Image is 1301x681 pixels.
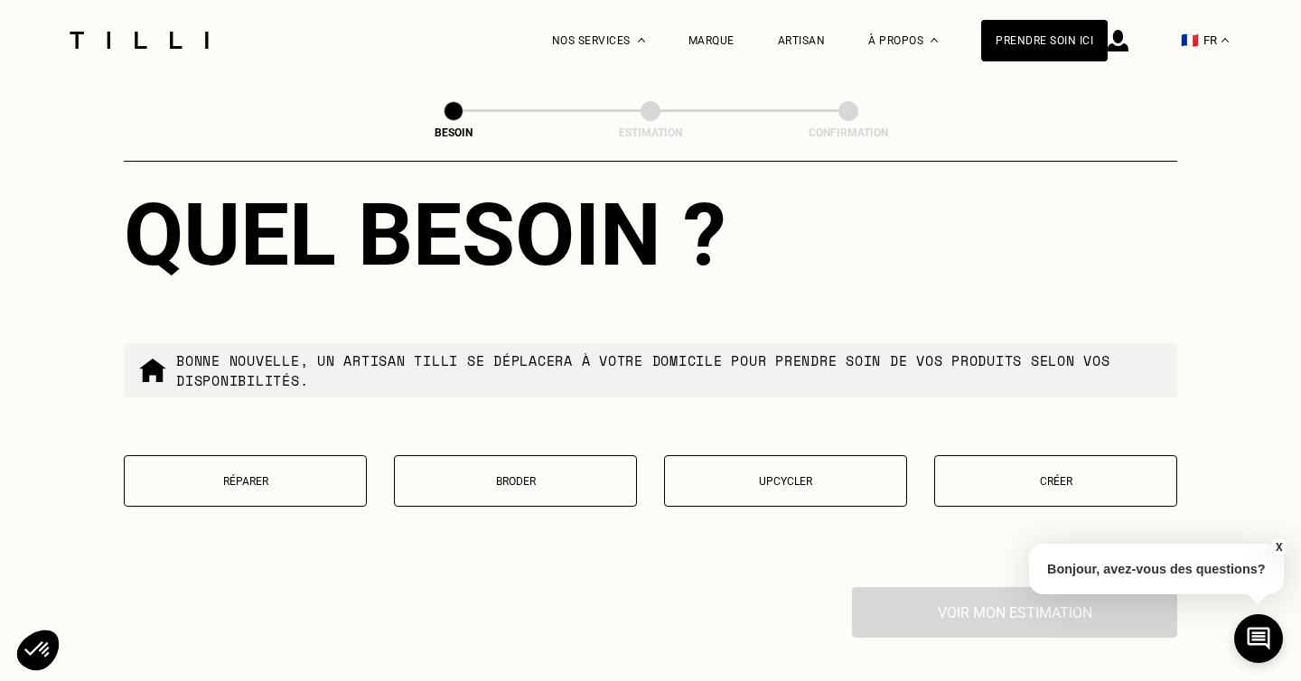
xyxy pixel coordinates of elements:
[560,126,741,139] div: Estimation
[944,475,1167,488] p: Créer
[1181,32,1199,49] span: 🇫🇷
[981,20,1108,61] a: Prendre soin ici
[638,38,645,42] img: Menu déroulant
[674,475,897,488] p: Upcycler
[63,32,215,49] img: Logo du service de couturière Tilli
[124,184,1177,285] div: Quel besoin ?
[176,350,1163,390] p: Bonne nouvelle, un artisan tilli se déplacera à votre domicile pour prendre soin de vos produits ...
[363,126,544,139] div: Besoin
[1029,544,1284,594] p: Bonjour, avez-vous des questions?
[124,455,367,507] button: Réparer
[1108,30,1128,51] img: icône connexion
[778,34,826,47] a: Artisan
[138,356,167,385] img: commande à domicile
[134,475,357,488] p: Réparer
[688,34,735,47] a: Marque
[404,475,627,488] p: Broder
[1221,38,1229,42] img: menu déroulant
[664,455,907,507] button: Upcycler
[758,126,939,139] div: Confirmation
[931,38,938,42] img: Menu déroulant à propos
[934,455,1177,507] button: Créer
[394,455,637,507] button: Broder
[1269,537,1287,557] button: X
